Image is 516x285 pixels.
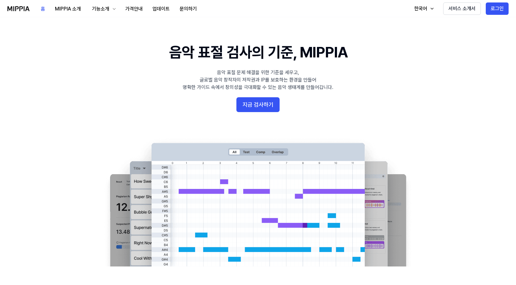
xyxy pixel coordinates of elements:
[98,137,418,266] img: main Image
[443,2,481,15] button: 서비스 소개서
[86,3,120,15] button: 기능소개
[148,0,175,17] a: 업데이트
[169,42,347,63] h1: 음악 표절 검사의 기준, MIPPIA
[50,3,86,15] button: MIPPIA 소개
[408,2,438,15] button: 한국어
[36,0,50,17] a: 홈
[413,5,428,12] div: 한국어
[486,2,509,15] button: 로그인
[148,3,175,15] button: 업데이트
[7,6,30,11] img: logo
[183,69,333,91] div: 음악 표절 문제 해결을 위한 기준을 세우고, 글로벌 음악 창작자의 저작권과 IP를 보호하는 환경을 만들어 명확한 가이드 속에서 창의성을 극대화할 수 있는 음악 생태계를 만들어...
[236,97,280,112] button: 지금 검사하기
[175,3,202,15] button: 문의하기
[120,3,148,15] button: 가격안내
[91,5,110,13] div: 기능소개
[36,3,50,15] button: 홈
